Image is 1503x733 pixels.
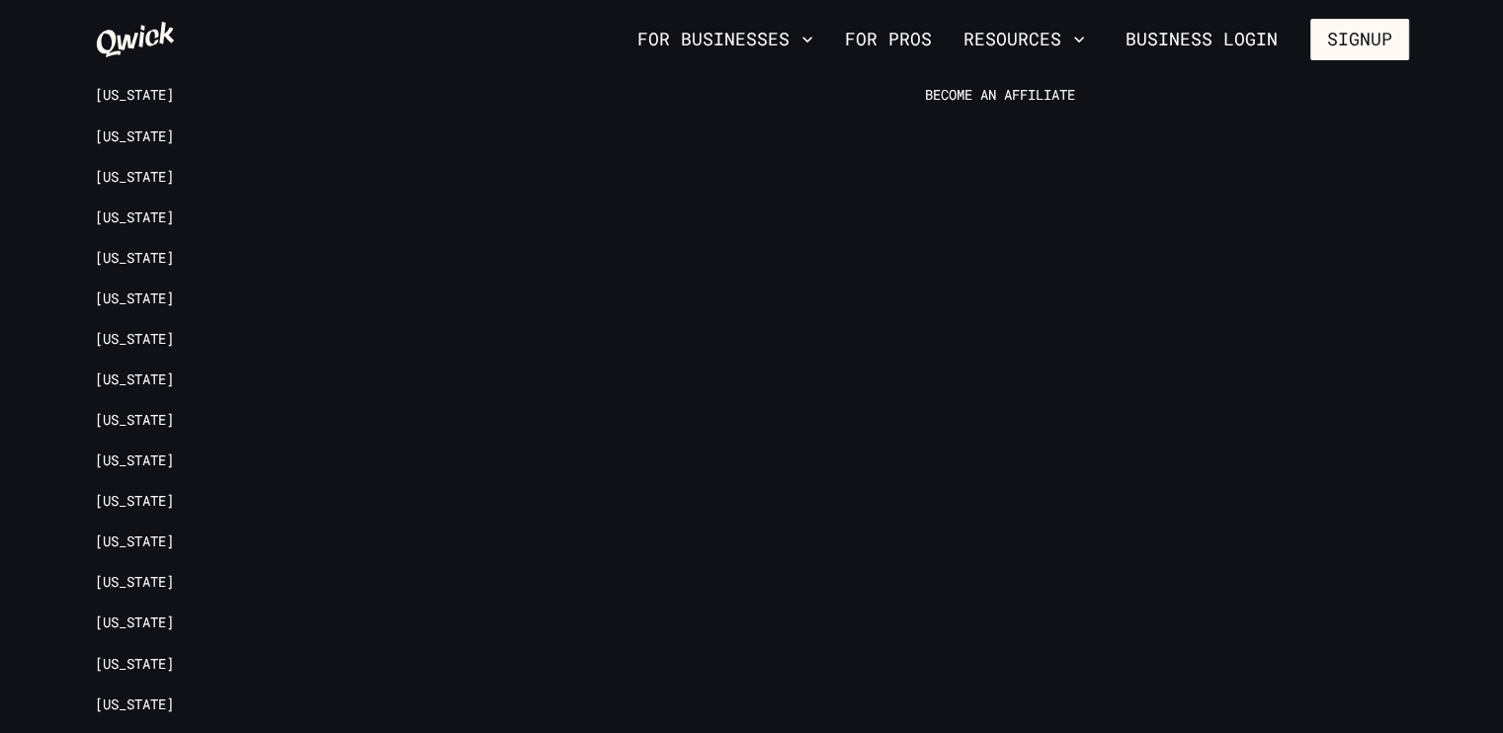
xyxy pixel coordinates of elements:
[95,249,174,268] a: [US_STATE]
[95,411,174,430] a: [US_STATE]
[629,23,821,56] button: For Businesses
[95,573,174,592] a: [US_STATE]
[95,655,174,674] a: [US_STATE]
[95,451,174,470] a: [US_STATE]
[956,23,1093,56] button: Resources
[95,613,174,632] a: [US_STATE]
[95,208,174,227] a: [US_STATE]
[95,695,174,714] a: [US_STATE]
[1109,19,1294,60] a: Business Login
[95,330,174,349] a: [US_STATE]
[95,289,174,308] a: [US_STATE]
[925,86,1075,105] a: Become an Affiliate
[95,86,174,105] a: [US_STATE]
[1310,19,1409,60] button: Signup
[837,23,940,56] a: For Pros
[95,127,174,146] a: [US_STATE]
[95,168,174,187] a: [US_STATE]
[95,370,174,389] a: [US_STATE]
[95,492,174,511] a: [US_STATE]
[95,532,174,551] a: [US_STATE]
